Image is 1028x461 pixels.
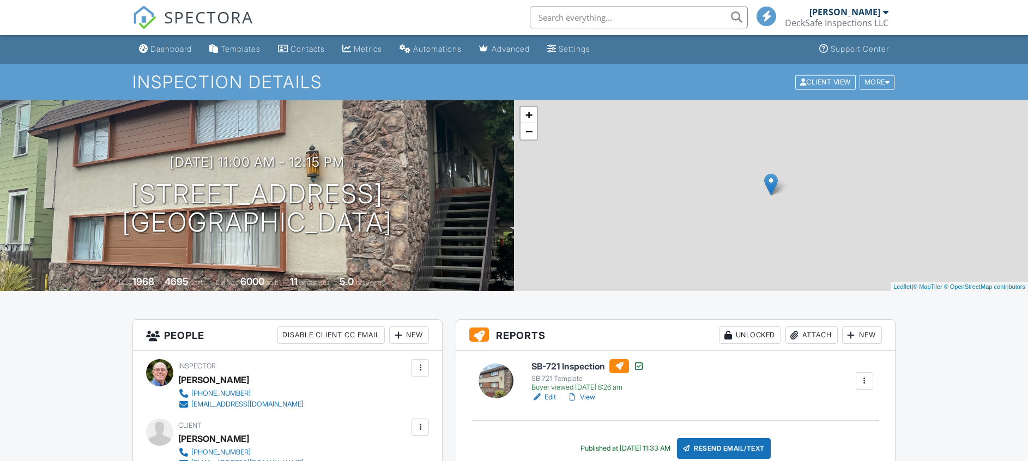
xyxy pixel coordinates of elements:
div: Published at [DATE] 11:33 AM [580,444,670,453]
div: [PERSON_NAME] [178,430,249,447]
a: [EMAIL_ADDRESS][DOMAIN_NAME] [178,399,304,410]
div: [PERSON_NAME] [809,7,880,17]
span: Inspector [178,362,216,370]
h3: People [133,320,442,351]
div: Dashboard [150,44,192,53]
span: bedrooms [299,278,329,287]
div: Unlocked [719,326,781,344]
a: [PHONE_NUMBER] [178,447,304,458]
span: sq. ft. [190,278,205,287]
div: Attach [785,326,838,344]
a: Dashboard [135,39,196,59]
div: [PERSON_NAME] [178,372,249,388]
div: [PHONE_NUMBER] [191,389,251,398]
a: Advanced [475,39,534,59]
span: SPECTORA [164,5,253,28]
a: Edit [531,392,556,403]
a: Zoom out [521,123,537,139]
span: sq.ft. [266,278,280,287]
div: Templates [221,44,261,53]
div: Advanced [492,44,530,53]
a: Contacts [274,39,329,59]
div: 6000 [240,276,264,287]
a: Leaflet [893,283,911,290]
a: © MapTiler [913,283,942,290]
div: Buyer viewed [DATE] 8:26 am [531,383,644,392]
div: SB 721 Template [531,374,644,383]
div: Settings [559,44,590,53]
span: Built [119,278,131,287]
div: | [891,282,1028,292]
a: Settings [543,39,595,59]
h1: [STREET_ADDRESS] [GEOGRAPHIC_DATA] [122,180,392,238]
a: [PHONE_NUMBER] [178,388,304,399]
div: Client View [795,75,856,89]
a: Zoom in [521,107,537,123]
h3: Reports [456,320,895,351]
div: New [842,326,882,344]
div: New [389,326,429,344]
h1: Inspection Details [132,72,896,92]
span: Lot Size [216,278,239,287]
a: SPECTORA [132,15,253,38]
input: Search everything... [530,7,748,28]
div: Support Center [831,44,889,53]
div: More [860,75,895,89]
a: View [567,392,595,403]
img: The Best Home Inspection Software - Spectora [132,5,156,29]
div: Metrics [354,44,382,53]
span: Client [178,421,202,429]
div: 4695 [165,276,189,287]
div: [PHONE_NUMBER] [191,448,251,457]
div: Resend Email/Text [677,438,771,459]
a: Templates [205,39,265,59]
a: SB-721 Inspection SB 721 Template Buyer viewed [DATE] 8:26 am [531,359,644,392]
div: 11 [290,276,298,287]
span: bathrooms [355,278,386,287]
div: Automations [413,44,462,53]
div: Contacts [291,44,325,53]
a: Automations (Basic) [395,39,466,59]
div: [EMAIL_ADDRESS][DOMAIN_NAME] [191,400,304,409]
a: Metrics [338,39,386,59]
h6: SB-721 Inspection [531,359,644,373]
a: Support Center [815,39,893,59]
div: 5.0 [340,276,354,287]
a: Client View [794,77,858,86]
a: © OpenStreetMap contributors [944,283,1025,290]
div: Disable Client CC Email [277,326,385,344]
h3: [DATE] 11:00 am - 12:15 pm [170,155,344,169]
div: 1968 [132,276,154,287]
div: DeckSafe Inspections LLC [785,17,888,28]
